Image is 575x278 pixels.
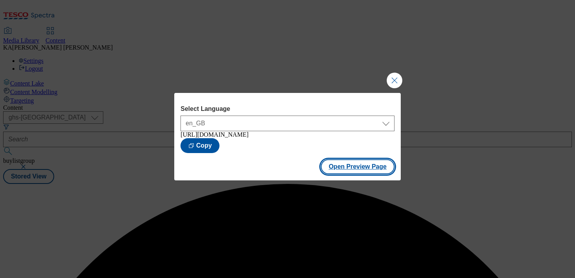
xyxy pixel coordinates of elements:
[387,73,402,88] button: Close Modal
[180,138,219,153] button: Copy
[180,105,394,112] label: Select Language
[321,159,395,174] button: Open Preview Page
[180,131,394,138] div: [URL][DOMAIN_NAME]
[174,93,400,180] div: Modal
